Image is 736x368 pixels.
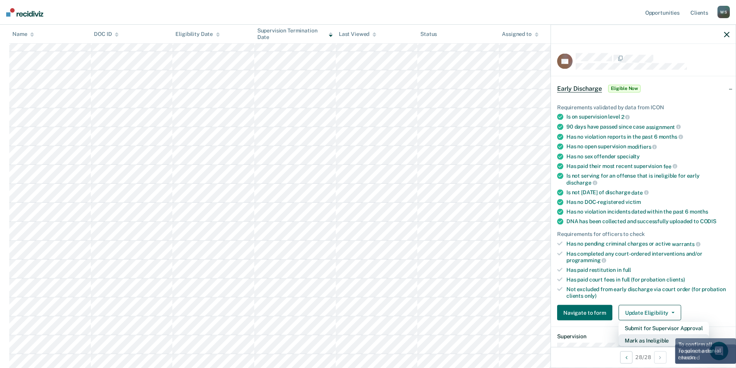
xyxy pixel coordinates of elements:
iframe: Intercom live chat [710,342,728,360]
span: assignment [646,124,681,130]
div: 90 days have passed since case [566,124,729,131]
div: W S [717,6,730,18]
div: Has no DOC-registered [566,199,729,205]
div: Supervision Termination Date [257,27,333,41]
div: Has no sex offender [566,153,729,159]
div: Has no open supervision [566,143,729,150]
span: 2 [621,114,630,120]
dt: Supervision [557,333,729,340]
span: discharge [566,180,597,186]
span: fee [663,163,677,169]
div: DOC ID [94,31,119,37]
div: Not excluded from early discharge via court order (for probation clients [566,286,729,299]
div: Has paid court fees in full (for probation [566,276,729,283]
a: Navigate to form [557,305,615,321]
div: Requirements for officers to check [557,231,729,237]
div: Name [12,31,34,37]
span: date [631,189,648,195]
button: Mark as Ineligible [619,334,709,347]
div: Last Viewed [339,31,376,37]
span: CODIS [700,218,716,224]
div: Assigned to [502,31,538,37]
button: Navigate to form [557,305,612,321]
div: DNA has been collected and successfully uploaded to [566,218,729,225]
button: Update Eligibility [619,305,681,321]
span: full [623,267,631,273]
div: Is not serving for an offense that is ineligible for early [566,173,729,186]
div: Eligibility Date [175,31,220,37]
div: Has no violation incidents dated within the past 6 [566,209,729,215]
span: Early Discharge [557,85,602,92]
span: clients) [666,276,685,283]
div: Has no pending criminal charges or active [566,241,729,248]
span: warrants [672,241,700,247]
div: Requirements validated by data from ICON [557,104,729,110]
span: months [690,209,708,215]
button: Submit for Supervisor Approval [619,322,709,334]
div: Status [420,31,437,37]
span: Eligible Now [608,85,641,92]
div: Has completed any court-ordered interventions and/or [566,250,729,263]
div: Has paid restitution in [566,267,729,273]
div: Has paid their most recent supervision [566,163,729,170]
div: Has no violation reports in the past 6 [566,133,729,140]
span: only) [585,292,597,298]
span: modifiers [627,144,657,150]
span: months [659,134,683,140]
img: Recidiviz [6,8,43,17]
div: 28 / 28 [551,347,736,367]
span: specialty [617,153,640,159]
button: Next Opportunity [654,351,666,363]
button: Previous Opportunity [620,351,632,363]
span: victim [626,199,641,205]
div: Early DischargeEligible Now [551,76,736,101]
span: programming [566,257,606,263]
div: Is not [DATE] of discharge [566,189,729,196]
div: Is on supervision level [566,114,729,120]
